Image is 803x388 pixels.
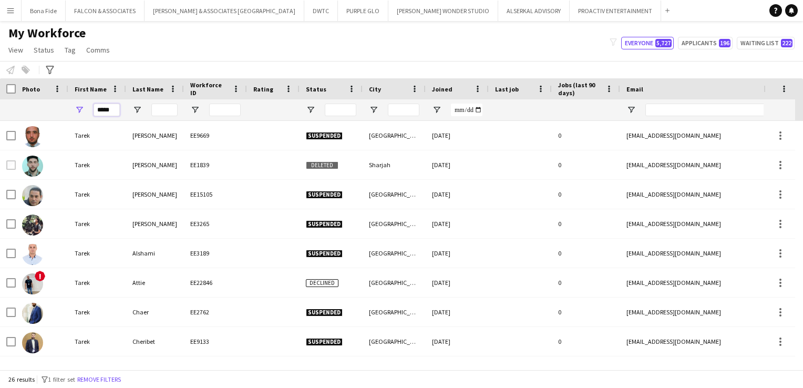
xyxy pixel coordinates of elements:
[426,150,489,179] div: [DATE]
[306,250,343,258] span: Suspended
[22,332,43,353] img: Tarek Cheribet
[22,1,66,21] button: Bona Fide
[48,375,75,383] span: 1 filter set
[570,1,661,21] button: PROACTIV ENTERTAINMENT
[363,327,426,356] div: [GEOGRAPHIC_DATA]
[126,327,184,356] div: Cheribet
[132,105,142,115] button: Open Filter Menu
[369,105,378,115] button: Open Filter Menu
[655,39,672,47] span: 5,727
[426,121,489,150] div: [DATE]
[68,327,126,356] div: Tarek
[44,64,56,76] app-action-btn: Advanced filters
[4,43,27,57] a: View
[552,180,620,209] div: 0
[8,45,23,55] span: View
[363,150,426,179] div: Sharjah
[126,209,184,238] div: [PERSON_NAME]
[426,180,489,209] div: [DATE]
[426,298,489,326] div: [DATE]
[498,1,570,21] button: ALSERKAL ADVISORY
[184,150,247,179] div: EE1839
[552,150,620,179] div: 0
[68,180,126,209] div: Tarek
[426,268,489,297] div: [DATE]
[126,121,184,150] div: [PERSON_NAME]
[75,105,84,115] button: Open Filter Menu
[306,220,343,228] span: Suspended
[363,209,426,238] div: [GEOGRAPHIC_DATA]
[325,104,356,116] input: Status Filter Input
[22,244,43,265] img: Tarek Alshami
[621,37,674,49] button: Everyone5,727
[369,85,381,93] span: City
[426,239,489,268] div: [DATE]
[426,209,489,238] div: [DATE]
[65,45,76,55] span: Tag
[363,356,426,385] div: [GEOGRAPHIC_DATA]
[184,209,247,238] div: EE3265
[552,239,620,268] div: 0
[426,356,489,385] div: [DATE]
[60,43,80,57] a: Tag
[495,85,519,93] span: Last job
[432,105,441,115] button: Open Filter Menu
[306,279,338,287] span: Declined
[126,150,184,179] div: [PERSON_NAME]
[552,327,620,356] div: 0
[190,105,200,115] button: Open Filter Menu
[626,105,636,115] button: Open Filter Menu
[22,273,43,294] img: Tarek Attie
[184,327,247,356] div: EE9133
[184,268,247,297] div: EE22846
[388,104,419,116] input: City Filter Input
[552,356,620,385] div: 0
[719,39,730,47] span: 196
[306,85,326,93] span: Status
[68,150,126,179] div: Tarek
[338,1,388,21] button: PURPLE GLO
[22,215,43,236] img: Tarek Al Merhi
[126,180,184,209] div: [PERSON_NAME]
[8,25,86,41] span: My Workforce
[22,126,43,147] img: Tarek Abou Sweid
[34,45,54,55] span: Status
[184,121,247,150] div: EE9669
[306,132,343,140] span: Suspended
[306,191,343,199] span: Suspended
[626,85,643,93] span: Email
[184,180,247,209] div: EE15105
[22,156,43,177] img: Tarek Ahmad
[151,104,178,116] input: Last Name Filter Input
[737,37,795,49] button: Waiting list222
[6,160,16,170] input: Row Selection is disabled for this row (unchecked)
[190,81,228,97] span: Workforce ID
[126,356,184,385] div: Dayekh
[388,1,498,21] button: [PERSON_NAME] WONDER STUDIO
[75,85,107,93] span: First Name
[781,39,792,47] span: 222
[75,374,123,385] button: Remove filters
[68,268,126,297] div: Tarek
[306,338,343,346] span: Suspended
[68,121,126,150] div: Tarek
[184,239,247,268] div: EE3189
[432,85,452,93] span: Joined
[253,85,273,93] span: Rating
[552,121,620,150] div: 0
[94,104,120,116] input: First Name Filter Input
[363,268,426,297] div: [GEOGRAPHIC_DATA]
[306,309,343,316] span: Suspended
[126,298,184,326] div: Chaer
[552,268,620,297] div: 0
[126,239,184,268] div: Alshami
[22,303,43,324] img: Tarek Chaer
[558,81,601,97] span: Jobs (last 90 days)
[22,85,40,93] span: Photo
[184,298,247,326] div: EE2762
[363,239,426,268] div: [GEOGRAPHIC_DATA]
[209,104,241,116] input: Workforce ID Filter Input
[552,298,620,326] div: 0
[426,327,489,356] div: [DATE]
[82,43,114,57] a: Comms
